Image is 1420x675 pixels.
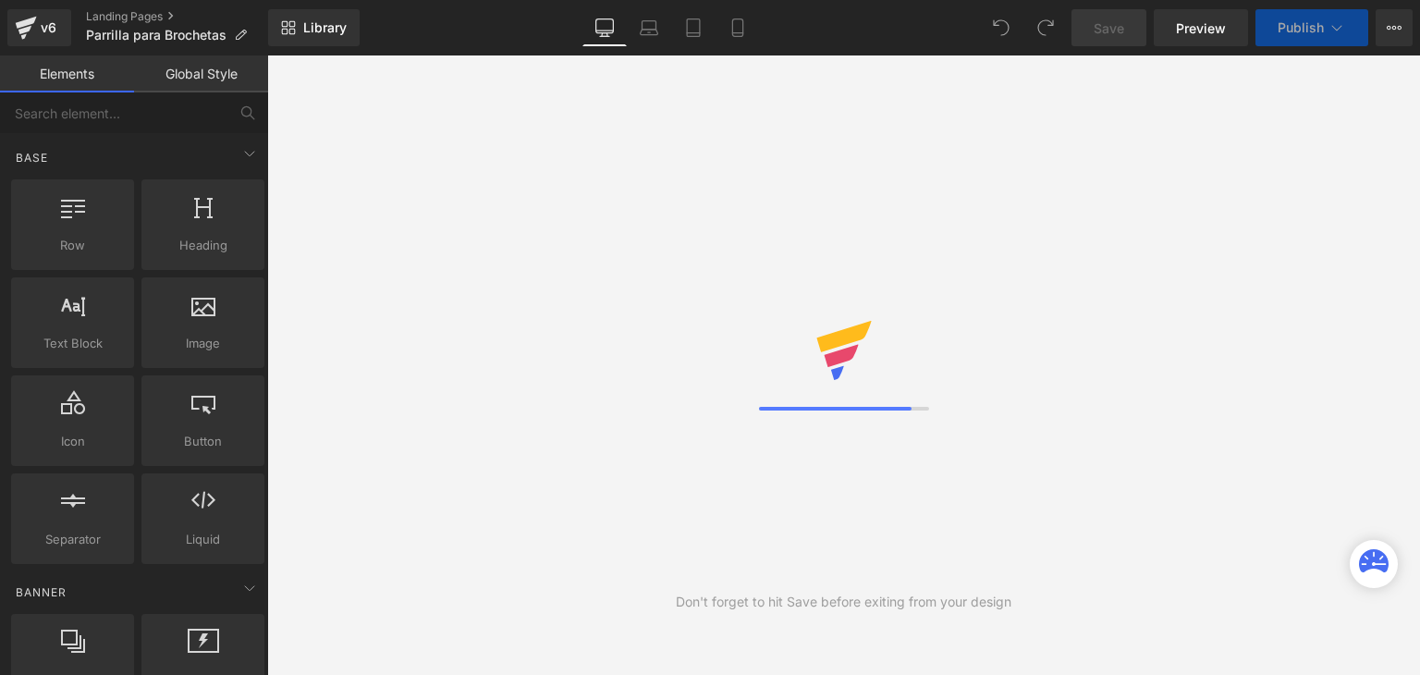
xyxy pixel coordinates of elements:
span: Save [1094,18,1124,38]
div: v6 [37,16,60,40]
div: Don't forget to hit Save before exiting from your design [676,592,1011,612]
button: More [1376,9,1413,46]
span: Separator [17,530,129,549]
button: Publish [1255,9,1368,46]
a: Laptop [627,9,671,46]
span: Publish [1278,20,1324,35]
button: Redo [1027,9,1064,46]
span: Liquid [147,530,259,549]
a: Tablet [671,9,716,46]
a: v6 [7,9,71,46]
span: Base [14,149,50,166]
a: Desktop [582,9,627,46]
span: Parrilla para Brochetas [86,28,226,43]
span: Library [303,19,347,36]
span: Image [147,334,259,353]
a: Preview [1154,9,1248,46]
a: Global Style [134,55,268,92]
span: Banner [14,583,68,601]
a: New Library [268,9,360,46]
button: Undo [983,9,1020,46]
a: Landing Pages [86,9,268,24]
span: Text Block [17,334,129,353]
span: Heading [147,236,259,255]
span: Row [17,236,129,255]
span: Button [147,432,259,451]
span: Icon [17,432,129,451]
a: Mobile [716,9,760,46]
span: Preview [1176,18,1226,38]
